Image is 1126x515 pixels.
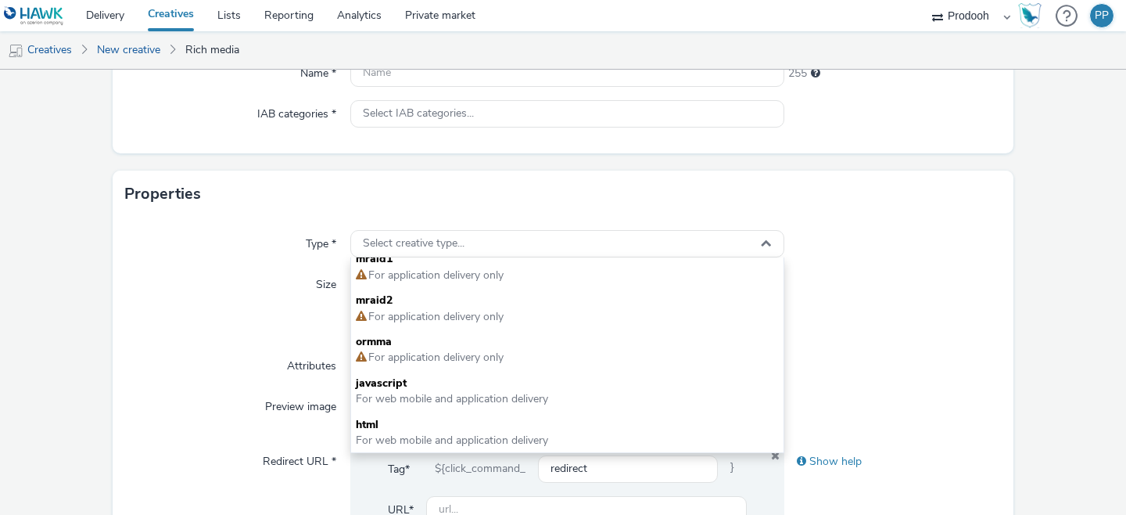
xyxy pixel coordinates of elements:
[1018,3,1048,28] a: Hawk Academy
[124,182,201,206] h3: Properties
[367,309,504,324] span: For application delivery only
[788,66,807,81] span: 255
[310,271,342,293] label: Size
[350,59,784,87] input: Name
[89,31,168,69] a: New creative
[356,433,548,448] span: For web mobile and application delivery
[251,100,342,122] label: IAB categories *
[356,376,779,391] span: javascript
[1018,3,1042,28] img: Hawk Academy
[784,448,1002,476] div: Show help
[718,456,747,484] span: }
[256,448,342,470] label: Redirect URL *
[356,293,779,308] span: mraid2
[178,31,247,69] a: Rich media
[422,456,538,484] div: ${click_command_
[4,6,64,26] img: undefined Logo
[363,107,474,121] span: Select IAB categories...
[367,268,504,283] span: For application delivery only
[356,391,548,406] span: For web mobile and application delivery
[356,334,779,350] span: ormma
[281,352,342,374] label: Attributes
[367,350,504,365] span: For application delivery only
[294,59,342,81] label: Name *
[811,66,820,81] div: Maximum 255 characters
[363,237,464,250] span: Select creative type...
[356,417,779,433] span: html
[8,43,23,59] img: mobile
[259,393,342,415] label: Preview image
[356,251,779,267] span: mraid1
[1095,4,1109,27] div: PP
[299,230,342,252] label: Type *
